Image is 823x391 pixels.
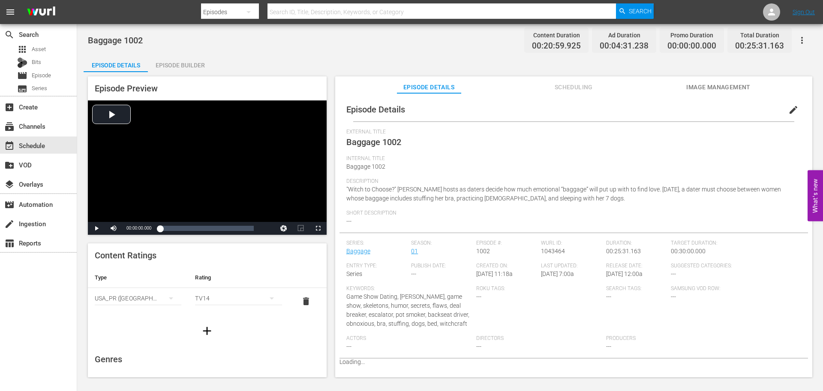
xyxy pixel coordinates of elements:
span: [DATE] 7:00a [541,270,574,277]
span: 00:04:31.238 [600,41,649,51]
span: Publish Date: [411,263,472,270]
button: Mute [105,222,122,235]
span: Directors [476,335,602,342]
span: Series [346,270,362,277]
span: Scheduling [541,82,606,93]
span: Last Updated: [541,263,602,270]
span: Season: [411,240,472,247]
span: --- [476,343,481,350]
div: Content Duration [532,29,581,41]
span: --- [411,270,416,277]
span: 1043464 [541,248,565,255]
div: Episode Details [84,55,148,76]
span: Game Show Dating, [PERSON_NAME], game show, skeletons, humor, secrets, flaws, deal breaker, escal... [346,293,469,327]
span: Content Ratings [95,250,156,261]
p: Loading... [339,358,808,365]
span: Internal Title [346,155,797,162]
span: edit [788,105,799,115]
span: --- [476,293,481,300]
button: delete [296,291,316,312]
span: Ingestion [4,219,15,229]
span: Description [346,178,797,185]
span: Release Date: [606,263,667,270]
span: Episode Details [346,104,405,115]
div: Ad Duration [600,29,649,41]
span: [DATE] 12:00a [606,270,643,277]
span: Asset [32,45,46,54]
span: Episode [32,71,51,80]
span: Episode Details [397,82,461,93]
span: Suggested Categories: [671,263,796,270]
span: Series: [346,240,407,247]
th: Rating [188,267,288,288]
span: 00:25:31.163 [735,41,784,51]
button: Jump To Time [275,222,292,235]
span: Duration: [606,240,667,247]
span: 00:20:59.925 [532,41,581,51]
img: ans4CAIJ8jUAAAAAAAAAAAAAAAAAAAAAAAAgQb4GAAAAAAAAAAAAAAAAAAAAAAAAJMjXAAAAAAAAAAAAAAAAAAAAAAAAgAT5G... [21,2,62,22]
span: --- [606,293,611,300]
div: TV14 [195,286,282,310]
span: --- [671,293,676,300]
span: Asset [17,44,27,55]
span: Episode Preview [95,83,158,94]
div: Video Player [88,100,327,235]
span: Image Management [686,82,751,93]
span: Episode [17,70,27,81]
div: USA_PR ([GEOGRAPHIC_DATA]) [95,286,181,310]
span: Baggage 1002 [88,35,143,45]
span: --- [346,343,351,350]
span: 00:00:00.000 [126,226,151,230]
span: Automation [4,200,15,210]
div: Total Duration [735,29,784,41]
span: Baggage 1002 [346,163,385,170]
a: Sign Out [793,9,815,15]
span: Target Duration: [671,240,796,247]
div: Episode Builder [148,55,212,76]
span: Schedule [4,141,15,151]
span: --- [606,343,611,350]
span: Producers [606,335,732,342]
span: Short Description [346,210,797,217]
div: Bits [17,58,27,68]
span: Entry Type: [346,263,407,270]
span: "Witch to Choose?" [PERSON_NAME] hosts as daters decide how much emotional “baggage” will put up ... [346,186,781,202]
div: Promo Duration [667,29,716,41]
span: Samsung VOD Row: [671,285,732,292]
span: Reports [4,238,15,249]
span: Create [4,102,15,112]
div: Progress Bar [160,226,253,231]
span: Wurl ID: [541,240,602,247]
span: 00:30:00.000 [671,248,706,255]
span: VOD [4,160,15,170]
span: Roku Tags: [476,285,602,292]
button: Play [88,222,105,235]
span: 00:00:00.000 [667,41,716,51]
button: Search [616,3,654,19]
table: simple table [88,267,327,315]
button: Episode Builder [148,55,212,72]
span: Bits [32,58,41,67]
th: Type [88,267,188,288]
span: Series [17,84,27,94]
span: menu [5,7,15,17]
span: Series [32,84,47,93]
span: Baggage 1002 [346,137,401,147]
span: Search [629,3,652,19]
a: Baggage [346,248,370,255]
span: --- [346,218,351,224]
span: Overlays [4,179,15,190]
button: Picture-in-Picture [292,222,309,235]
span: Genres [95,354,122,364]
button: Episode Details [84,55,148,72]
span: Keywords: [346,285,472,292]
span: Created On: [476,263,537,270]
span: Search Tags: [606,285,667,292]
span: Search [4,30,15,40]
span: External Title [346,129,797,136]
span: --- [671,270,676,277]
button: Fullscreen [309,222,327,235]
span: Episode #: [476,240,537,247]
span: [DATE] 11:18a [476,270,513,277]
span: Actors [346,335,472,342]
